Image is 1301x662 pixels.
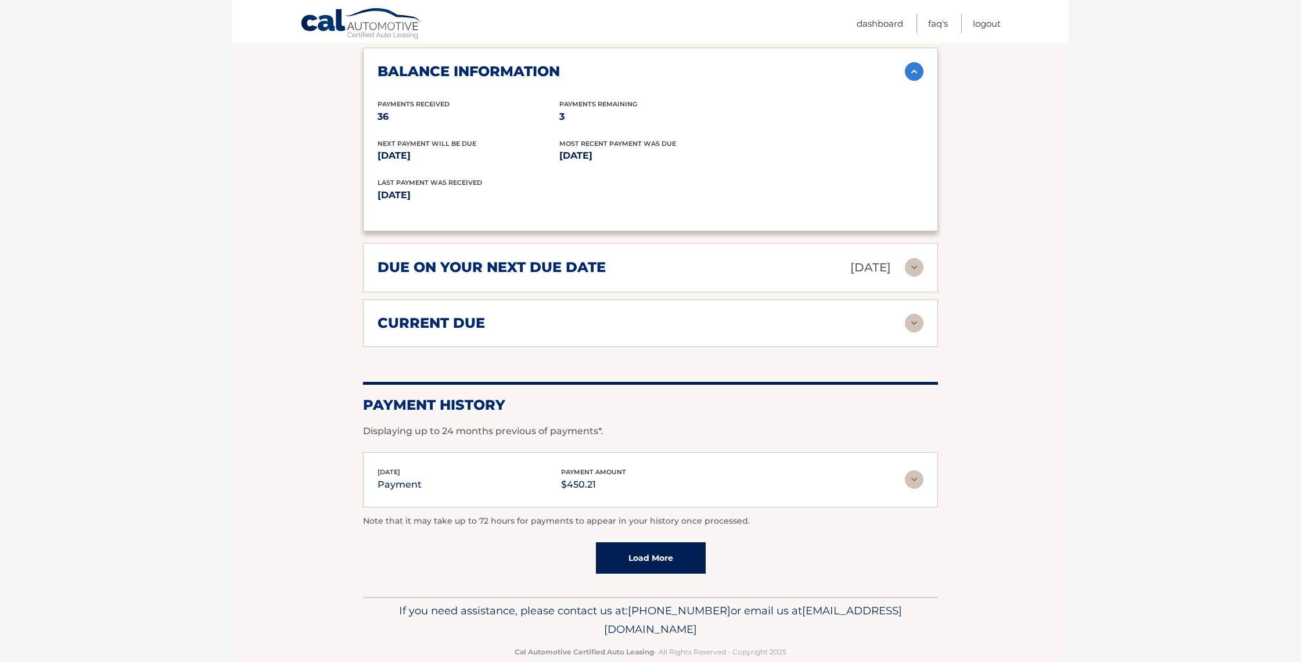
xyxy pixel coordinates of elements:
p: [DATE] [850,257,891,278]
span: [EMAIL_ADDRESS][DOMAIN_NAME] [604,604,902,636]
p: 36 [378,109,559,125]
a: FAQ's [928,14,948,33]
p: If you need assistance, please contact us at: or email us at [371,602,930,639]
span: Next Payment will be due [378,139,476,148]
p: Note that it may take up to 72 hours for payments to appear in your history once processed. [363,514,938,528]
span: [PHONE_NUMBER] [628,604,731,617]
p: 3 [559,109,741,125]
span: Last Payment was received [378,178,482,187]
p: payment [378,477,422,493]
span: Payments Remaining [559,100,637,108]
p: [DATE] [559,148,741,164]
strong: Cal Automotive Certified Auto Leasing [515,647,654,656]
span: payment amount [561,468,626,476]
span: [DATE] [378,468,400,476]
a: Logout [973,14,1001,33]
p: Displaying up to 24 months previous of payments*. [363,424,938,438]
img: accordion-rest.svg [905,258,923,277]
a: Load More [596,542,706,574]
h2: balance information [378,63,560,80]
h2: Payment History [363,396,938,414]
span: Most Recent Payment Was Due [559,139,676,148]
img: accordion-active.svg [905,62,923,81]
h2: due on your next due date [378,259,606,276]
p: [DATE] [378,148,559,164]
a: Dashboard [857,14,903,33]
h2: current due [378,314,485,332]
span: Payments Received [378,100,450,108]
img: accordion-rest.svg [905,314,923,332]
p: $450.21 [561,477,626,493]
p: [DATE] [378,187,650,203]
img: accordion-rest.svg [905,470,923,489]
p: - All Rights Reserved - Copyright 2025 [371,646,930,658]
a: Cal Automotive [300,8,422,41]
